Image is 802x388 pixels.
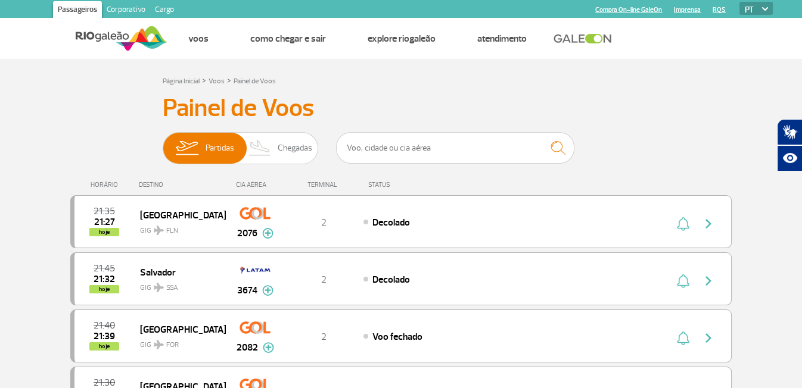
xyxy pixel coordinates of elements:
span: hoje [89,228,119,236]
img: mais-info-painel-voo.svg [262,285,273,296]
div: DESTINO [139,181,226,189]
div: HORÁRIO [74,181,139,189]
span: [GEOGRAPHIC_DATA] [140,207,216,223]
span: 3674 [237,283,257,298]
a: Página Inicial [163,77,200,86]
span: FOR [166,340,179,351]
img: destiny_airplane.svg [154,340,164,349]
img: sino-painel-voo.svg [677,217,689,231]
img: slider-embarque [168,133,206,164]
div: STATUS [362,181,459,189]
span: 2025-09-27 21:32:17 [94,275,115,283]
span: [GEOGRAPHIC_DATA] [140,321,216,337]
span: 2025-09-27 21:30:00 [94,378,115,387]
div: TERMINAL [285,181,362,189]
a: Voos [209,77,225,86]
span: 2 [321,331,327,343]
span: FLN [166,226,178,236]
span: GIG [140,333,216,351]
span: Decolado [372,217,410,229]
a: > [202,73,206,87]
span: 2082 [237,340,258,355]
span: 2 [321,217,327,229]
img: mais-info-painel-voo.svg [262,228,273,239]
img: seta-direita-painel-voo.svg [701,217,716,231]
span: Chegadas [278,133,312,164]
span: GIG [140,276,216,293]
img: mais-info-painel-voo.svg [263,342,274,353]
img: slider-desembarque [243,133,278,164]
span: hoje [89,285,119,293]
span: 2 [321,274,327,286]
input: Voo, cidade ou cia aérea [336,132,574,164]
div: CIA AÉREA [225,181,285,189]
span: Partidas [206,133,234,164]
span: Salvador [140,264,216,280]
span: 2025-09-27 21:27:52 [94,218,115,226]
span: 2025-09-27 21:45:00 [94,264,115,273]
span: Voo fechado [372,331,422,343]
span: 2025-09-27 21:35:00 [94,207,115,215]
div: Plugin de acessibilidade da Hand Talk. [777,119,802,171]
span: hoje [89,342,119,351]
a: RQS [713,6,726,14]
button: Abrir tradutor de língua de sinais. [777,119,802,145]
a: Passageiros [53,1,102,20]
img: seta-direita-painel-voo.svg [701,274,716,288]
a: Atendimento [477,33,527,45]
img: destiny_airplane.svg [154,226,164,235]
span: 2025-09-27 21:39:13 [94,332,115,340]
a: > [227,73,231,87]
a: Cargo [150,1,179,20]
a: Compra On-line GaleOn [595,6,662,14]
a: Imprensa [674,6,701,14]
a: Corporativo [102,1,150,20]
img: sino-painel-voo.svg [677,331,689,345]
span: 2025-09-27 21:40:00 [94,321,115,330]
span: Decolado [372,274,410,286]
span: GIG [140,219,216,236]
a: Como chegar e sair [250,33,326,45]
a: Voos [188,33,209,45]
img: destiny_airplane.svg [154,283,164,292]
img: sino-painel-voo.svg [677,274,689,288]
a: Painel de Voos [234,77,276,86]
button: Abrir recursos assistivos. [777,145,802,171]
h3: Painel de Voos [163,93,639,123]
a: Explore RIOgaleão [368,33,436,45]
img: seta-direita-painel-voo.svg [701,331,716,345]
span: SSA [166,283,178,293]
span: 2076 [237,226,257,240]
